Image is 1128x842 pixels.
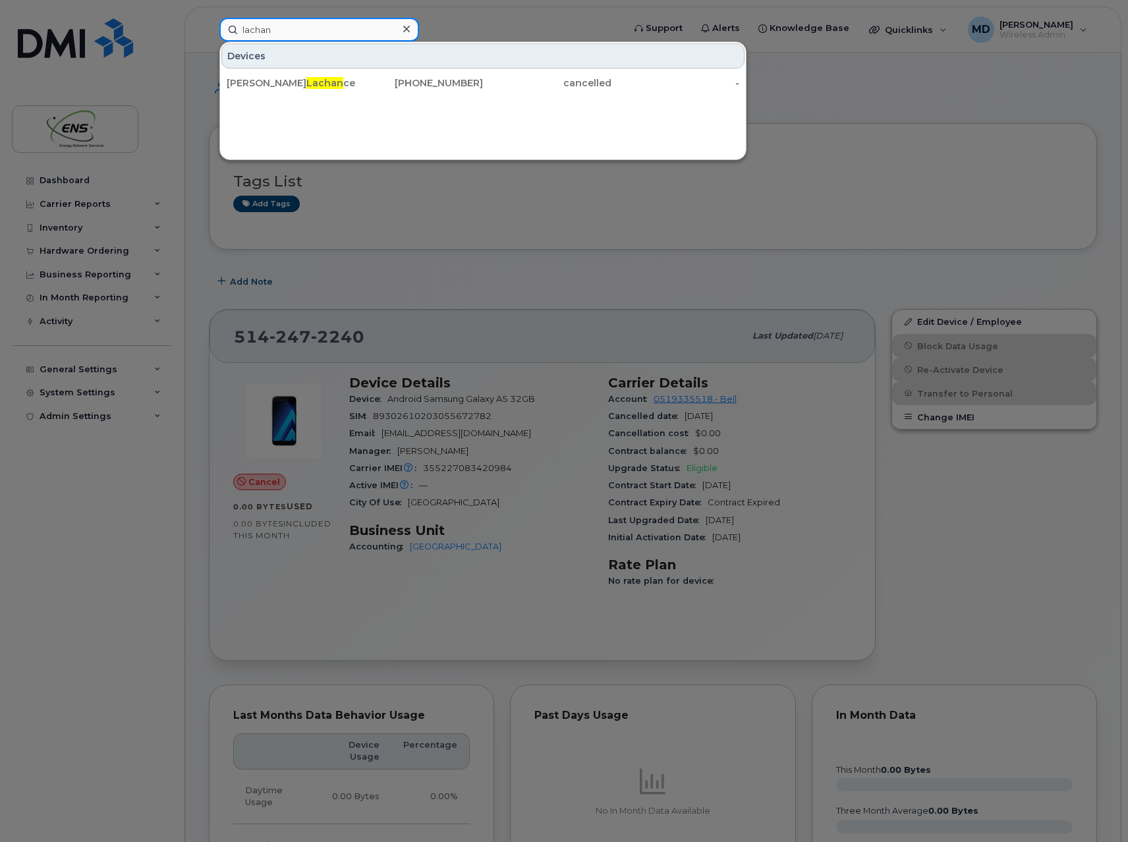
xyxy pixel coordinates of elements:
div: cancelled [483,76,611,90]
span: Lachan [306,77,343,89]
a: [PERSON_NAME]Lachance[PHONE_NUMBER]cancelled- [221,71,745,95]
div: [PHONE_NUMBER] [355,76,484,90]
div: - [611,76,740,90]
div: Devices [221,43,745,69]
div: [PERSON_NAME] ce [227,76,355,90]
